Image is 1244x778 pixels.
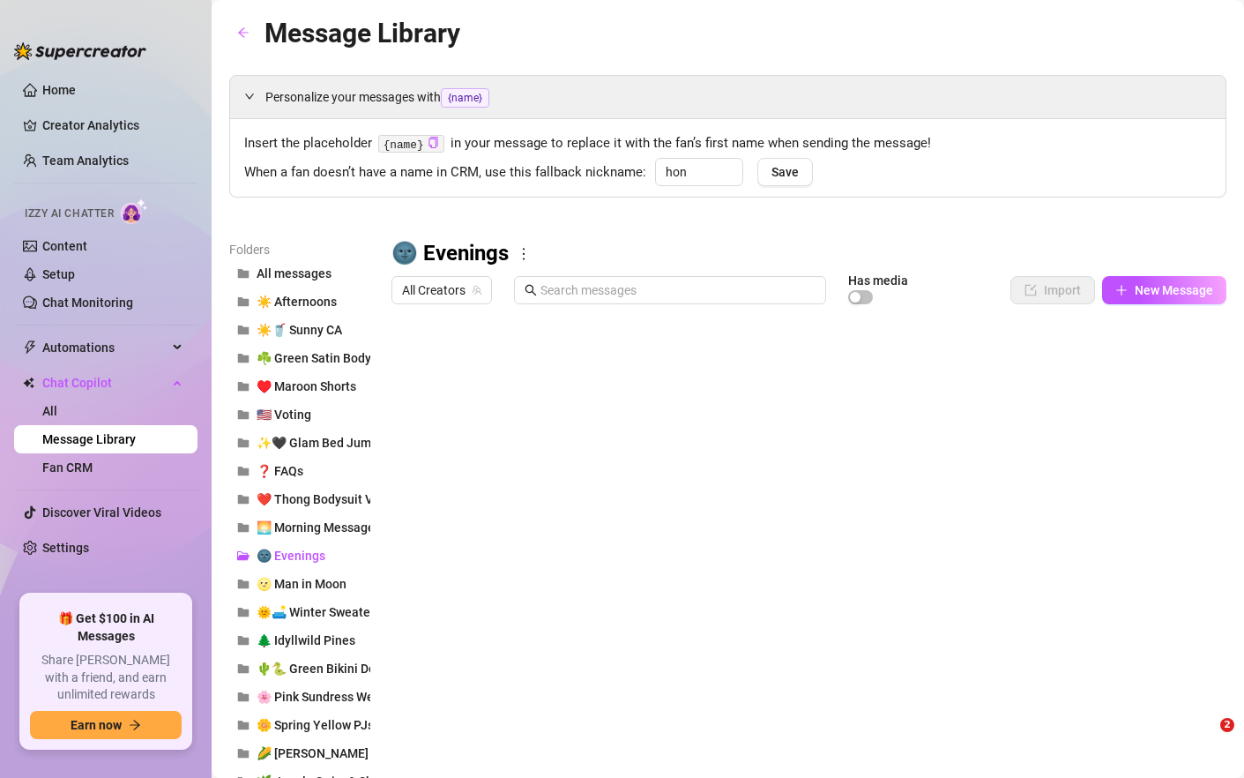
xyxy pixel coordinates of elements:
[244,162,646,183] span: When a fan doesn’t have a name in CRM, use this fallback nickname:
[237,747,250,759] span: folder
[257,520,381,535] span: 🌅 Morning Messages
[229,372,370,400] button: ♥️ Maroon Shorts
[229,739,370,767] button: 🌽 [PERSON_NAME]
[257,605,425,619] span: 🌞🛋️ Winter Sweater Sunbask
[244,91,255,101] span: expanded
[257,718,374,732] span: 🌼 Spring Yellow PJs
[428,137,439,148] span: copy
[257,436,378,450] span: ✨🖤 Glam Bed Jump
[472,285,482,295] span: team
[1184,718,1226,760] iframe: Intercom live chat
[237,634,250,647] span: folder
[848,275,908,286] article: Has media
[42,83,76,97] a: Home
[237,324,250,336] span: folder
[237,550,250,562] span: folder-open
[229,626,370,655] button: 🌲 Idyllwild Pines
[237,352,250,364] span: folder
[237,26,250,39] span: arrow-left
[42,369,168,397] span: Chat Copilot
[257,690,408,704] span: 🌸 Pink Sundress Welcome
[229,711,370,739] button: 🌼 Spring Yellow PJs
[237,267,250,280] span: folder
[257,746,369,760] span: 🌽 [PERSON_NAME]
[42,333,168,362] span: Automations
[42,404,57,418] a: All
[257,323,342,337] span: ☀️🥤 Sunny CA
[1220,718,1234,732] span: 2
[428,137,439,150] button: Click to Copy
[1102,276,1226,304] button: New Message
[23,340,37,355] span: thunderbolt
[378,135,444,153] code: {name}
[42,239,87,253] a: Content
[257,379,356,393] span: ♥️ Maroon Shorts
[1115,284,1128,296] span: plus
[42,505,161,520] a: Discover Viral Videos
[1010,276,1095,304] button: Import
[229,683,370,711] button: 🌸 Pink Sundress Welcome
[237,691,250,703] span: folder
[14,42,146,60] img: logo-BBDzfeDw.svg
[257,492,384,506] span: ❤️ Thong Bodysuit Vid
[30,711,182,739] button: Earn nowarrow-right
[257,266,331,281] span: All messages
[42,541,89,555] a: Settings
[229,344,370,372] button: ☘️ Green Satin Bodysuit Nudes
[229,288,370,316] button: ☀️ Afternoons
[229,485,370,513] button: ❤️ Thong Bodysuit Vid
[42,153,129,168] a: Team Analytics
[257,633,355,647] span: 🌲 Idyllwild Pines
[121,198,148,224] img: AI Chatter
[229,570,370,598] button: 🌝 Man in Moon
[237,578,250,590] span: folder
[229,259,370,288] button: All messages
[229,429,370,457] button: ✨🖤 Glam Bed Jump
[237,662,250,675] span: folder
[257,351,431,365] span: ☘️ Green Satin Bodysuit Nudes
[540,281,816,300] input: Search messages
[237,606,250,618] span: folder
[42,111,183,139] a: Creator Analytics
[757,158,813,186] button: Save
[230,76,1225,118] div: Personalize your messages with{name}
[23,377,34,389] img: Chat Copilot
[25,206,114,222] span: Izzy AI Chatter
[257,662,466,676] span: 🌵🐍 Green Bikini Desert Stagecoach
[441,88,489,108] span: {name}
[257,464,303,478] span: ❓ FAQs
[229,513,370,542] button: 🌅 Morning Messages
[265,87,1211,108] span: Personalize your messages with
[257,549,325,563] span: 🌚 Evenings
[42,432,136,446] a: Message Library
[237,493,250,505] span: folder
[229,240,370,259] article: Folders
[229,598,370,626] button: 🌞🛋️ Winter Sweater Sunbask
[237,521,250,534] span: folder
[42,295,133,310] a: Chat Monitoring
[237,380,250,393] span: folder
[129,719,141,731] span: arrow-right
[237,295,250,308] span: folder
[1135,283,1213,297] span: New Message
[257,577,346,591] span: 🌝 Man in Moon
[71,718,122,732] span: Earn now
[237,408,250,421] span: folder
[402,277,481,303] span: All Creators
[244,133,1211,154] span: Insert the placeholder in your message to replace it with the fan’s first name when sending the m...
[516,246,532,262] span: more
[229,457,370,485] button: ❓ FAQs
[237,465,250,477] span: folder
[42,460,93,475] a: Fan CRM
[257,408,311,422] span: 🇺🇸 Voting
[237,719,250,731] span: folder
[257,295,337,309] span: ☀️ Afternoons
[229,542,370,570] button: 🌚 Evenings
[42,267,75,281] a: Setup
[30,652,182,704] span: Share [PERSON_NAME] with a friend, and earn unlimited rewards
[30,610,182,645] span: 🎁 Get $100 in AI Messages
[229,400,370,429] button: 🇺🇸 Voting
[391,240,509,268] h3: 🌚 Evenings
[229,316,370,344] button: ☀️🥤 Sunny CA
[264,12,460,54] article: Message Library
